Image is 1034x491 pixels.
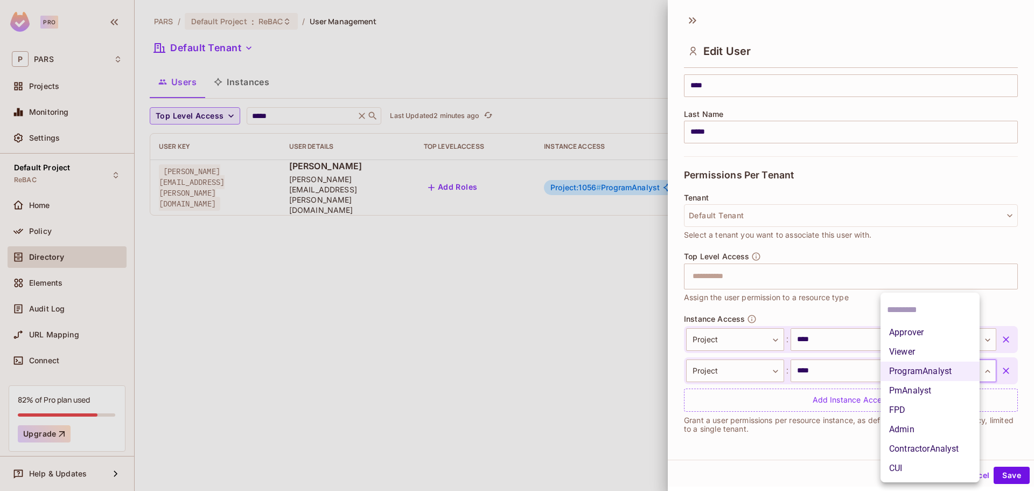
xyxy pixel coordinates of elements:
[881,459,980,478] li: CUI
[881,439,980,459] li: ContractorAnalyst
[881,362,980,381] li: ProgramAnalyst
[881,381,980,400] li: PmAnalyst
[881,400,980,420] li: FPD
[881,323,980,342] li: Approver
[881,342,980,362] li: Viewer
[881,420,980,439] li: Admin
